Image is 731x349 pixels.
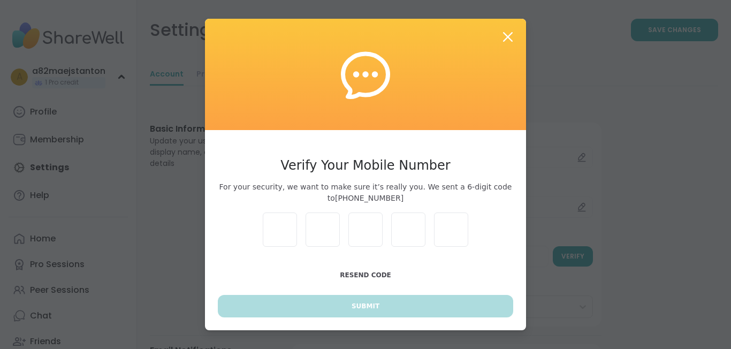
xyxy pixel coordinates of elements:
span: Resend Code [340,271,391,279]
span: For your security, we want to make sure it’s really you. We sent a 6-digit code to [PHONE_NUMBER] [218,181,513,204]
button: Submit [218,295,513,317]
button: Resend Code [218,264,513,286]
h3: Verify Your Mobile Number [218,156,513,175]
span: Submit [352,301,379,311]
